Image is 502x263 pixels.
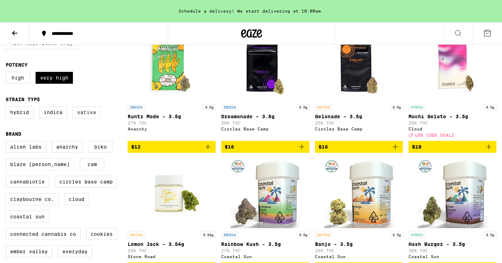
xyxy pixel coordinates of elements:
[390,232,403,238] p: 3.5g
[6,176,49,188] label: Cannabiotix
[409,114,496,119] p: Mochi Gelato - 3.5g
[297,104,309,110] p: 3.5g
[415,133,454,137] span: USE CODE DEALZ
[230,31,300,100] img: Circles Base Camp - Dreamonade - 3.5g
[221,241,309,247] p: Rainbow Kush - 3.5g
[128,141,216,153] button: Add to bag
[221,31,309,141] a: Open page for Dreamonade - 3.5g from Circles Base Camp
[484,232,496,238] p: 3.5g
[36,72,73,84] label: Very High
[4,5,50,10] span: Hi. Need any help?
[6,193,59,205] label: Claybourne Co.
[409,158,496,262] a: Open page for Hash Burger - 3.5g from Coastal Sun
[80,158,104,170] label: CAM
[128,114,216,119] p: Runtz Mode - 3.5g
[412,144,421,150] span: $18
[6,141,46,153] label: Alien Labs
[418,31,487,100] img: Cloud - Mochi Gelato - 3.5g
[221,141,309,153] button: Add to bag
[484,104,496,110] p: 3.5g
[128,248,216,253] p: 26% THC
[128,232,144,238] p: SATIVA
[409,254,496,259] div: Coastal Sun
[221,254,309,259] div: Coastal Sun
[128,127,216,131] div: Anarchy
[73,106,100,118] label: Sativa
[131,144,141,150] span: $12
[409,31,496,141] a: Open page for Mochi Gelato - 3.5g from Cloud
[6,131,21,137] legend: Brand
[409,141,496,153] button: Add to bag
[128,241,216,247] p: Lemon Jack - 3.54g
[88,141,113,153] label: Biko
[128,121,216,125] p: 27% THC
[315,241,403,247] p: Banjo - 3.5g
[6,246,52,257] label: Ember Valley
[315,121,403,125] p: 25% THC
[409,121,496,125] p: 26% THC
[409,127,496,131] div: Cloud
[315,141,403,153] button: Add to bag
[58,246,92,257] label: Everyday
[409,241,496,247] p: Hash Burger - 3.5g
[221,114,309,119] p: Dreamonade - 3.5g
[409,104,425,110] p: HYBRID
[6,62,28,68] legend: Potency
[52,141,83,153] label: Anarchy
[315,158,403,262] a: Open page for Banjo - 3.5g from Coastal Sun
[221,127,309,131] div: Circles Base Camp
[86,228,117,240] label: Cookies
[6,158,74,170] label: Blaze [PERSON_NAME]
[319,144,328,150] span: $16
[315,232,332,238] p: SATIVA
[225,144,234,150] span: $16
[128,104,144,110] p: INDICA
[418,158,487,228] img: Coastal Sun - Hash Burger - 3.5g
[137,31,207,100] img: Anarchy - Runtz Mode - 3.5g
[128,31,216,141] a: Open page for Runtz Mode - 3.5g from Anarchy
[39,106,67,118] label: Indica
[6,211,49,223] label: Coastal Sun
[324,31,394,100] img: Circles Base Camp - Gelonade - 3.5g
[128,158,216,262] a: Open page for Lemon Jack - 3.54g from Stone Road
[315,31,403,141] a: Open page for Gelonade - 3.5g from Circles Base Camp
[297,232,309,238] p: 3.5g
[6,228,81,240] label: Connected Cannabis Co
[128,254,216,259] div: Stone Road
[203,104,216,110] p: 3.5g
[6,72,30,84] label: High
[230,158,300,228] img: Coastal Sun - Rainbow Kush - 3.5g
[221,158,309,262] a: Open page for Rainbow Kush - 3.5g from Coastal Sun
[409,232,425,238] p: HYBRID
[324,158,394,228] img: Coastal Sun - Banjo - 3.5g
[221,232,238,238] p: INDICA
[55,176,117,188] label: Circles Base Camp
[221,248,309,253] p: 27% THC
[409,248,496,253] p: 36% THC
[221,121,309,125] p: 26% THC
[64,193,89,205] label: Cloud
[6,106,33,118] label: Hybrid
[315,114,403,119] p: Gelonade - 3.5g
[315,127,403,131] div: Circles Base Camp
[6,97,40,102] legend: Strain Type
[137,158,207,228] img: Stone Road - Lemon Jack - 3.54g
[315,104,332,110] p: SATIVA
[221,104,238,110] p: INDICA
[315,254,403,259] div: Coastal Sun
[390,104,403,110] p: 3.5g
[201,232,216,238] p: 3.54g
[315,248,403,253] p: 26% THC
